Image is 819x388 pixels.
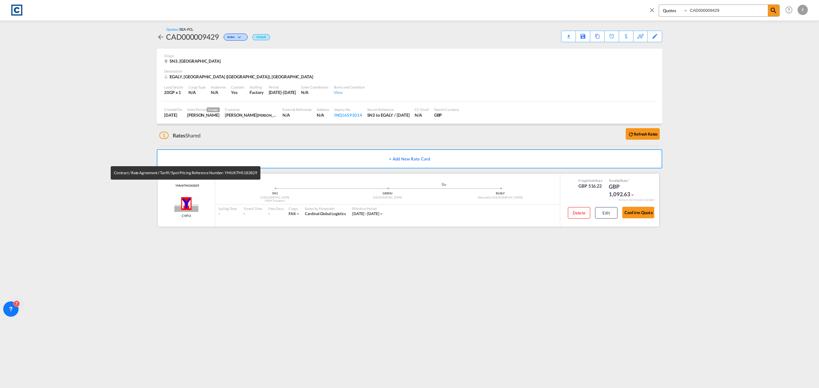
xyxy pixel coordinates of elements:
div: 01 Aug 2025 - 31 Aug 2025 [352,211,379,217]
div: 21 Aug 2025 [164,112,182,118]
button: + Add New Rate Card [157,149,662,168]
div: - [219,211,237,217]
div: Factory Stuffing [250,89,263,95]
div: Period [269,85,296,89]
button: Edit [595,207,617,219]
div: Created On [164,107,182,112]
div: GBP [434,112,459,118]
div: GBSOU [331,191,444,196]
span: Active [227,35,236,41]
div: Transit Time [243,206,262,211]
div: Destination [164,69,655,74]
div: Yes [231,89,244,95]
div: Quotes /SEA-FCL [166,27,193,32]
div: Change Status Here [219,32,249,42]
div: GBP 516.22 [578,183,602,189]
div: CAD000009429 [166,32,219,42]
div: [GEOGRAPHIC_DATA] [219,196,331,200]
div: Andrea Locarno [225,112,277,118]
button: Delete [568,207,590,219]
div: Cargo Type [188,85,206,89]
div: View [334,89,365,95]
div: Origin [164,53,655,58]
div: F [798,5,808,15]
span: SN3, [GEOGRAPHIC_DATA] [170,58,221,64]
div: Customer [225,107,277,112]
md-icon: icon-close [648,6,656,13]
span: Creator [207,107,220,112]
div: Lynsey Heaton [187,112,220,118]
div: Sales Coordinator [301,85,328,89]
div: N/A [301,89,328,95]
b: Refresh Rates [634,132,657,136]
div: Search Currency [434,107,459,112]
div: Inquiry No. [334,107,362,112]
div: icon-arrow-left [157,32,166,42]
span: FAK [289,211,296,216]
span: YMUKTM1183829 [174,184,199,188]
md-icon: icon-chevron-down [630,193,635,197]
div: N/A [282,112,312,118]
md-icon: icon-chevron-down [379,212,384,216]
md-icon: icon-chevron-down [236,36,244,39]
div: SN3 to EGALY / 21 Aug 2025 [367,112,410,118]
div: Effective Period [352,206,384,211]
span: [DATE] - [DATE] [352,211,379,216]
div: Sales Person [187,107,220,112]
div: External Reference [282,107,312,112]
span: icon-magnify [768,5,779,16]
div: INQ16593014 [334,112,362,118]
md-icon: icon-download [565,32,572,37]
div: Change Status Here [224,34,248,41]
img: 1fdb9190129311efbfaf67cbb4249bed.jpeg [10,3,24,17]
span: Sell [616,179,621,182]
md-icon: icon-arrow-left [157,33,164,41]
div: [GEOGRAPHIC_DATA] [331,196,444,200]
div: - [268,211,270,217]
div: EWM Transport [219,199,331,203]
span: Subject to Remarks [628,179,630,182]
div: EGALY, Alexandria (El Iskandariya), Africa [164,74,315,80]
div: Alexandria ([GEOGRAPHIC_DATA]) [444,196,557,200]
div: - [243,211,262,217]
span: Rates [173,132,186,138]
md-icon: assets/icons/custom/ship-fill.svg [440,182,448,186]
div: Address [317,107,329,112]
md-icon: icon-refresh [628,131,634,137]
div: Contract / Rate Agreement / Tariff / Spot Pricing Reference Number: YMUKTM1183829 [174,184,199,188]
span: icon-close [648,4,659,20]
div: EGALY [444,191,557,196]
img: Yang Ming Line [174,196,199,212]
input: Enter Quotation Number [688,5,768,16]
span: Help [783,4,794,15]
div: Rates by Forwarder [305,206,346,211]
span: CY/FO [182,213,191,218]
div: Load Details [164,85,183,89]
div: Freight Rate [578,178,602,183]
div: Total Rate [609,178,641,183]
div: N/A [317,112,329,118]
span: 1 [159,132,169,139]
div: Customs [231,85,244,89]
md-icon: icon-chevron-down [296,212,300,216]
div: Quote PDF is not available at this time [565,31,572,37]
span: [PERSON_NAME] Logisitcs [257,113,298,118]
span: Cardinal Global Logistics [305,211,346,216]
div: Stuffing [250,85,263,89]
span: Sell [590,179,595,182]
div: Save As Template [576,31,590,42]
div: N/A [188,89,206,95]
div: N/A [415,112,429,118]
div: Terms and Condition [334,85,365,89]
div: Default [252,34,270,40]
div: SN3, United Kingdom [164,58,222,64]
div: Help [783,4,798,16]
button: icon-refreshRefresh Rates [626,128,660,140]
div: Cargo [289,206,300,211]
div: Incoterms [211,85,226,89]
span: SEA-FCL [179,27,193,31]
div: Free Days [268,206,284,211]
div: 31 Aug 2025 [269,89,296,95]
div: GBP 1,092.63 [609,183,641,198]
